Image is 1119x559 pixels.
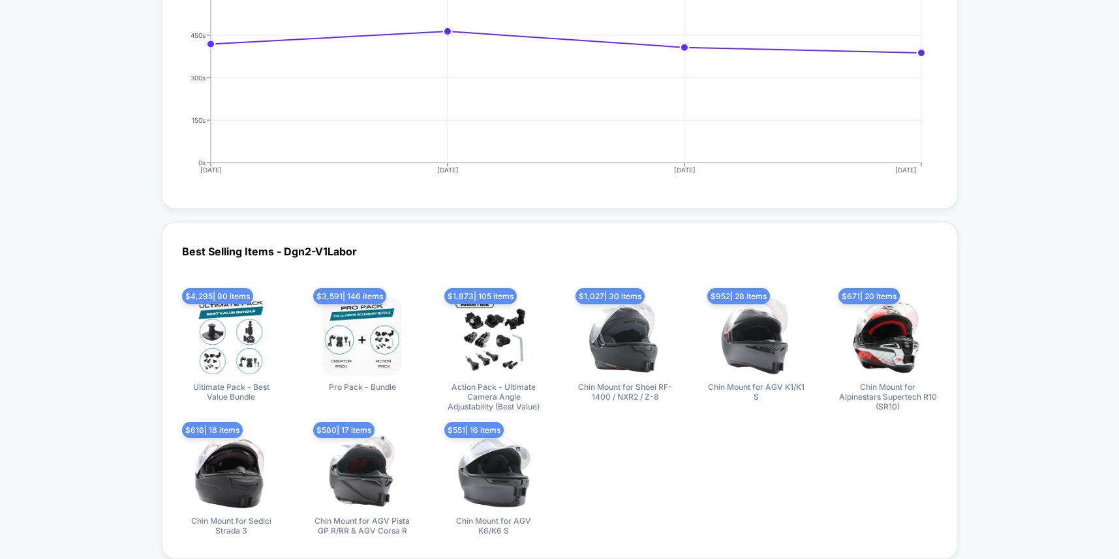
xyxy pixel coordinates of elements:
tspan: [DATE] [200,166,222,174]
img: produt [717,297,795,375]
span: Chin Mount for Alpinestars Supertech R10 (SR10) [839,382,937,411]
span: $ 3,591 | 146 items [313,288,386,304]
span: Chin Mount for Sedici Strada 3 [182,516,280,535]
span: $ 1,027 | 30 items [575,288,645,304]
span: Chin Mount for Shoei RF-1400 / NXR2 / Z-8 [576,382,674,402]
tspan: 0s [198,158,206,166]
img: produt [323,297,401,375]
img: produt [586,297,664,375]
span: $ 551 | 16 items [444,422,504,438]
span: $ 1,873 | 105 items [444,288,517,304]
span: $ 4,295 | 80 items [182,288,253,304]
span: Chin Mount for AGV K6/K6 S [445,516,543,535]
tspan: [DATE] [674,166,696,174]
img: produt [849,297,927,375]
img: produt [455,297,533,375]
span: $ 952 | 28 items [707,288,770,304]
tspan: 450s [191,31,206,39]
span: Pro Pack - Bundle [329,382,396,392]
tspan: [DATE] [895,166,917,174]
img: produt [192,431,270,509]
tspan: [DATE] [437,166,459,174]
span: Chin Mount for AGV Pista GP R/RR & AGV Corsa R [313,516,411,535]
span: $ 671 | 20 items [838,288,900,304]
img: produt [192,297,270,375]
span: Ultimate Pack - Best Value Bundle [182,382,280,402]
img: produt [455,431,533,509]
tspan: 300s [191,73,206,81]
span: $ 580 | 17 items [313,422,375,438]
img: produt [323,431,401,509]
span: Chin Mount for AGV K1/K1 S [707,382,805,402]
span: $ 616 | 18 items [182,422,243,438]
span: Action Pack - Ultimate Camera Angle Adjustability (Best Value) [445,382,543,411]
tspan: 150s [192,116,206,123]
